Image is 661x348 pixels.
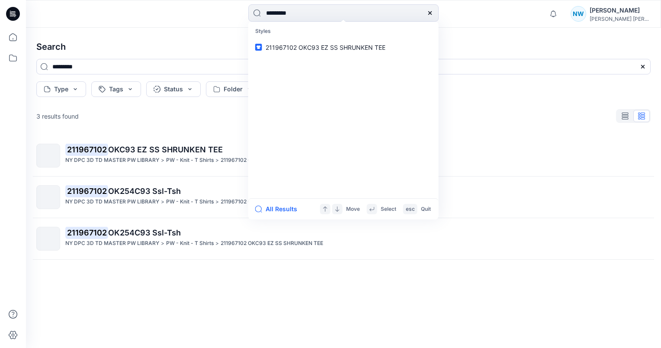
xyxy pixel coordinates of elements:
[215,197,219,206] p: >
[161,156,164,165] p: >
[161,197,164,206] p: >
[146,81,201,97] button: Status
[215,156,219,165] p: >
[166,239,214,248] p: PW - Knit - T Shirts
[161,239,164,248] p: >
[221,239,323,248] p: 211967102 OKC93 EZ SS SHRUNKEN TEE
[65,185,108,197] mark: 211967102
[221,197,323,206] p: 211967102 OKC93 EZ SS SHRUNKEN TEE
[36,112,79,121] p: 3 results found
[166,197,214,206] p: PW - Knit - T Shirts
[266,44,385,51] span: 211967102 OKC93 EZ SS SHRUNKEN TEE
[65,156,159,165] p: NY DPC 3D TD MASTER PW LIBRARY
[65,239,159,248] p: NY DPC 3D TD MASTER PW LIBRARY
[31,222,656,256] a: 211967102OK254C93 Ssl-TshNY DPC 3D TD MASTER PW LIBRARY>PW - Knit - T Shirts>211967102 OKC93 EZ S...
[108,145,223,154] span: OKC93 EZ SS SHRUNKEN TEE
[250,39,437,55] a: 211967102 OKC93 EZ SS SHRUNKEN TEE
[406,205,415,214] p: esc
[91,81,141,97] button: Tags
[29,35,658,59] h4: Search
[571,6,586,22] div: NW
[31,180,656,214] a: 211967102OK254C93 Ssl-TshNY DPC 3D TD MASTER PW LIBRARY>PW - Knit - T Shirts>211967102 OKC93 EZ S...
[221,156,323,165] p: 211967102 OKC93 EZ SS SHRUNKEN TEE
[346,205,360,214] p: Move
[65,197,159,206] p: NY DPC 3D TD MASTER PW LIBRARY
[65,226,108,238] mark: 211967102
[255,204,303,214] button: All Results
[590,16,650,22] div: [PERSON_NAME] [PERSON_NAME]
[421,205,431,214] p: Quit
[381,205,396,214] p: Select
[215,239,219,248] p: >
[108,228,181,237] span: OK254C93 Ssl-Tsh
[31,139,656,173] a: 211967102OKC93 EZ SS SHRUNKEN TEENY DPC 3D TD MASTER PW LIBRARY>PW - Knit - T Shirts>211967102 OK...
[108,187,181,196] span: OK254C93 Ssl-Tsh
[250,23,437,39] p: Styles
[166,156,214,165] p: PW - Knit - T Shirts
[65,143,108,155] mark: 211967102
[36,81,86,97] button: Type
[590,5,650,16] div: [PERSON_NAME]
[206,81,260,97] button: Folder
